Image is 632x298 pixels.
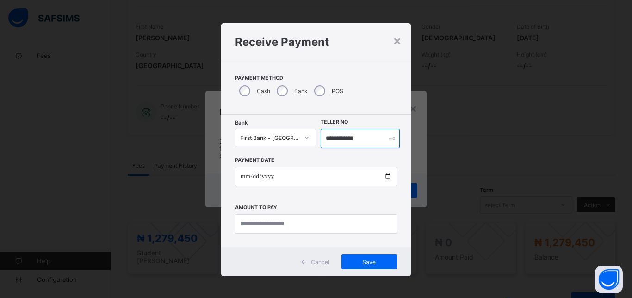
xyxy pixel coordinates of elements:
[235,120,248,126] span: Bank
[294,88,308,95] label: Bank
[235,35,397,49] h1: Receive Payment
[321,119,348,125] label: Teller No
[240,134,299,141] div: First Bank - [GEOGRAPHIC_DATA]
[393,32,402,48] div: ×
[235,75,397,81] span: Payment Method
[595,266,623,293] button: Open asap
[311,259,329,266] span: Cancel
[235,204,277,210] label: Amount to pay
[348,259,390,266] span: Save
[235,157,274,163] label: Payment Date
[332,88,343,95] label: POS
[257,88,270,95] label: Cash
